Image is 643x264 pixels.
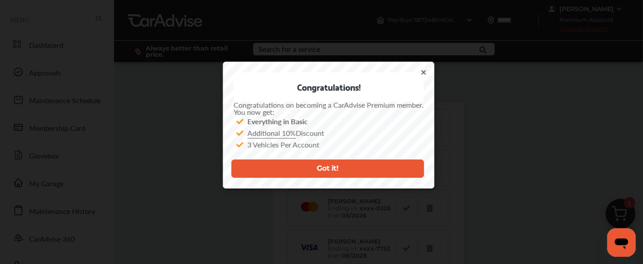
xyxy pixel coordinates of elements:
[607,228,636,257] iframe: Button to launch messaging window
[234,100,424,110] span: Congratulations on becoming a CarAdvise Premium member.
[248,116,308,126] strong: Everything in Basic
[248,128,325,138] span: Discount
[234,139,424,151] div: 3 Vehicles Per Account
[234,107,275,117] span: You now get:
[248,128,296,138] u: Additional 10%
[231,159,424,178] button: Got it!
[234,72,424,101] div: Congratulations!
